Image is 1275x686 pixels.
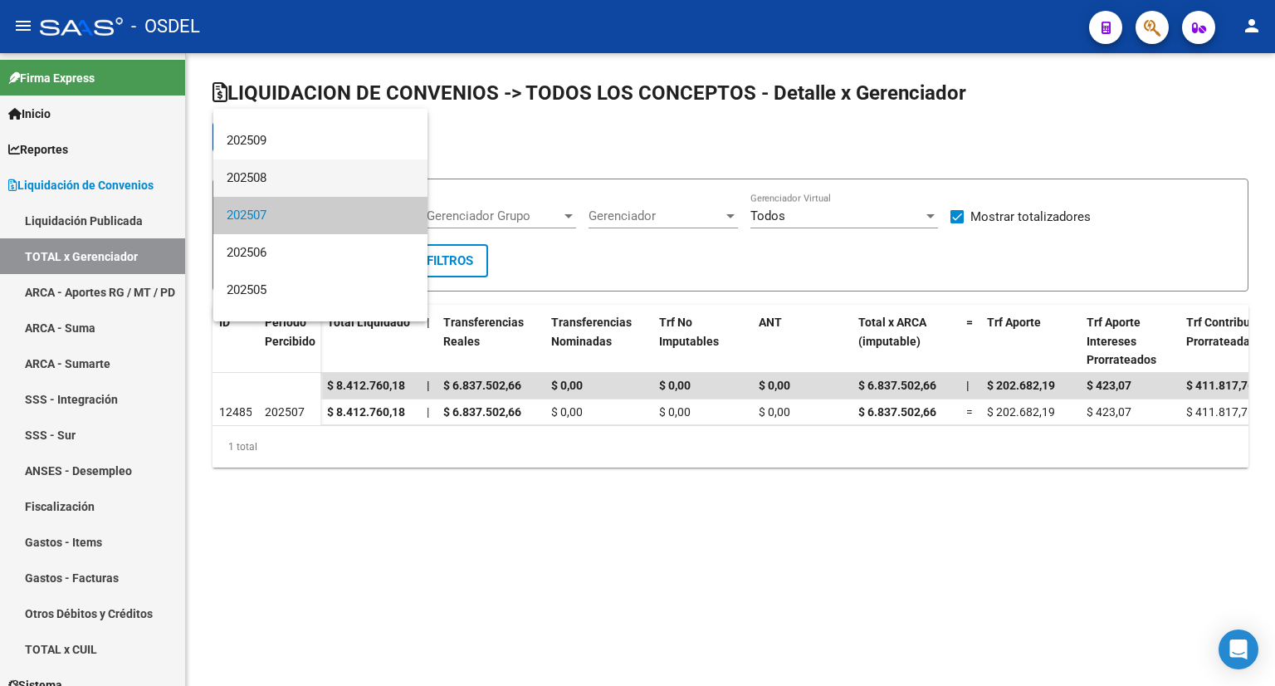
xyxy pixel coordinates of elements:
span: 202505 [227,272,414,309]
span: 202507 [227,197,414,234]
div: Open Intercom Messenger [1219,630,1258,669]
span: 202509 [227,122,414,159]
span: 202506 [227,234,414,272]
span: 202508 [227,159,414,197]
span: 202504 [227,309,414,346]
